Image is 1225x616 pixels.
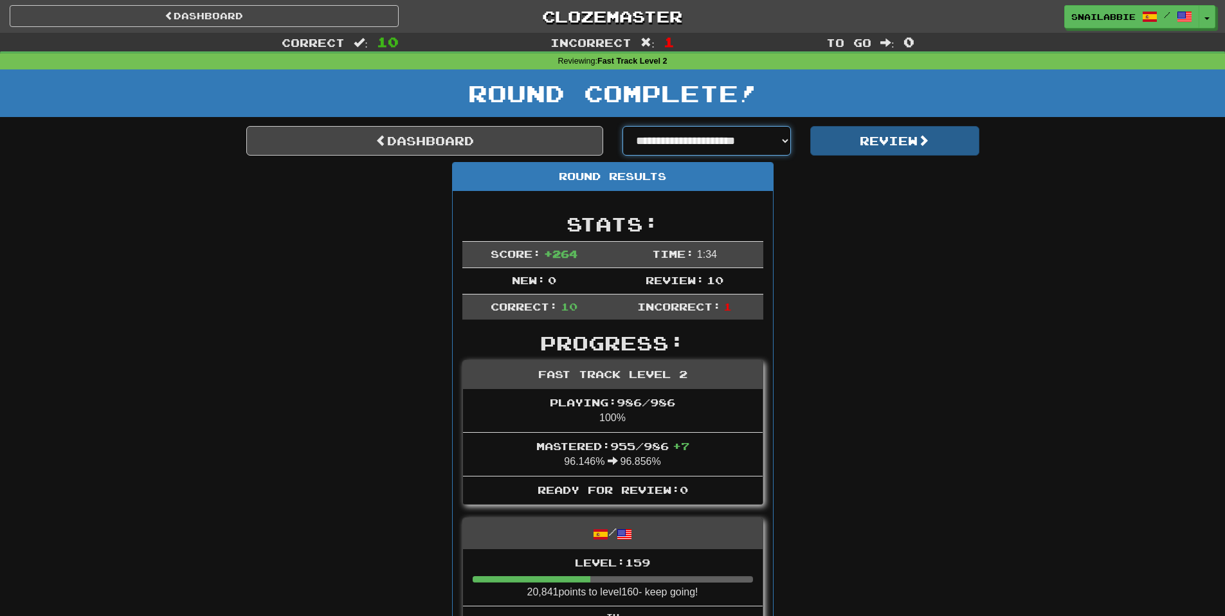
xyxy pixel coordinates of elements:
span: Level: 159 [575,556,650,568]
span: Playing: 986 / 986 [550,396,675,408]
span: Score: [491,248,541,260]
span: 10 [561,300,577,313]
a: Dashboard [246,126,603,156]
li: 100% [463,389,763,433]
li: 20,841 points to level 160 - keep going! [463,549,763,607]
span: 1 [664,34,675,50]
h1: Round Complete! [5,80,1220,106]
span: 0 [548,274,556,286]
a: Dashboard [10,5,399,27]
h2: Stats: [462,213,763,235]
span: + 264 [544,248,577,260]
span: : [880,37,894,48]
span: 0 [903,34,914,50]
span: Incorrect: [637,300,721,313]
span: : [640,37,655,48]
span: New: [512,274,545,286]
h2: Progress: [462,332,763,354]
a: Snailabbie / [1064,5,1199,28]
div: Fast Track Level 2 [463,361,763,389]
span: Correct: [491,300,558,313]
span: 10 [377,34,399,50]
span: Snailabbie [1071,11,1136,23]
span: 10 [707,274,723,286]
span: Ready for Review: 0 [538,484,688,496]
a: Clozemaster [418,5,807,28]
div: / [463,518,763,548]
span: 1 : 34 [697,249,717,260]
span: Review: [646,274,704,286]
button: Review [810,126,979,156]
span: Correct [282,36,345,49]
span: + 7 [673,440,689,452]
span: Mastered: 955 / 986 [536,440,689,452]
span: Incorrect [550,36,631,49]
span: : [354,37,368,48]
span: 1 [723,300,732,313]
li: 96.146% 96.856% [463,432,763,476]
span: To go [826,36,871,49]
div: Round Results [453,163,773,191]
span: Time: [652,248,694,260]
strong: Fast Track Level 2 [597,57,667,66]
span: / [1164,10,1170,19]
